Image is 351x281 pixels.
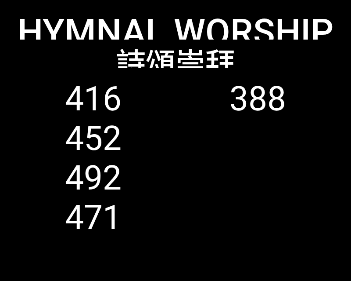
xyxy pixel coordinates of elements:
[65,79,122,119] li: 416
[229,79,286,119] li: 388
[65,119,122,158] li: 452
[116,40,235,83] span: 詩頌崇拜
[65,198,122,237] li: 471
[65,158,122,198] li: 492
[18,11,333,53] span: Hymnal Worship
